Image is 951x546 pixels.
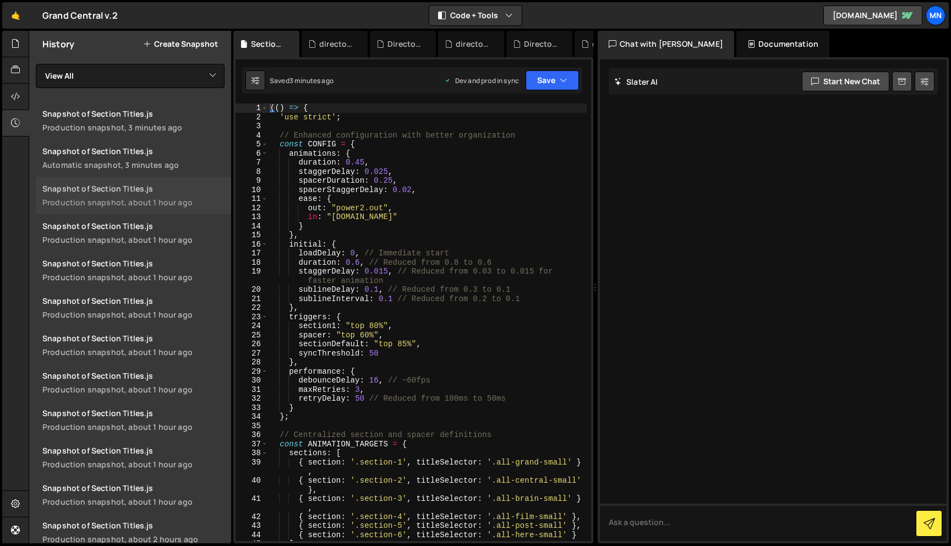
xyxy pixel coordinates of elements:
[526,70,579,90] button: Save
[42,146,225,156] div: Snapshot of Section Titles.js
[42,333,225,343] div: Snapshot of Section Titles.js
[36,177,231,214] a: Snapshot of Section Titles.js Production snapshot, about 1 hour ago
[42,408,225,418] div: Snapshot of Section Titles.js
[236,430,268,440] div: 36
[236,240,268,249] div: 16
[236,403,268,413] div: 33
[289,76,334,85] div: 3 minutes ago
[236,512,268,522] div: 42
[236,113,268,122] div: 2
[236,367,268,376] div: 29
[236,122,268,131] div: 3
[36,364,231,401] a: Snapshot of Section Titles.js Production snapshot, about 1 hour ago
[236,131,268,140] div: 4
[236,294,268,304] div: 21
[236,149,268,159] div: 6
[236,458,268,476] div: 39
[42,9,118,22] div: Grand Central v.2
[42,258,225,269] div: Snapshot of Section Titles.js
[42,370,225,381] div: Snapshot of Section Titles.js
[236,422,268,431] div: 35
[236,185,268,195] div: 10
[42,197,225,208] div: Production snapshot, about 1 hour ago
[36,139,231,177] a: Snapshot of Section Titles.js Automatic snapshot, 3 minutes ago
[251,39,286,50] div: Section Titles.js
[42,483,225,493] div: Snapshot of Section Titles.js
[524,39,559,50] div: Director Overlay System.js
[236,376,268,385] div: 30
[236,531,268,540] div: 44
[236,358,268,367] div: 28
[36,476,231,514] a: Snapshot of Section Titles.js Production snapshot, about 1 hour ago
[236,167,268,177] div: 8
[42,534,225,544] div: Production snapshot, about 2 hours ago
[42,422,225,432] div: Production snapshot, about 1 hour ago
[36,289,231,326] a: Snapshot of Section Titles.js Production snapshot, about 1 hour ago
[236,231,268,240] div: 15
[614,77,658,87] h2: Slater AI
[42,296,225,306] div: Snapshot of Section Titles.js
[42,122,225,133] div: Production snapshot, 3 minutes ago
[236,449,268,458] div: 38
[236,331,268,340] div: 25
[236,385,268,395] div: 31
[2,2,29,29] a: 🤙
[598,31,734,57] div: Chat with [PERSON_NAME]
[236,521,268,531] div: 43
[42,221,225,231] div: Snapshot of Section Titles.js
[36,252,231,289] a: Snapshot of Section Titles.js Production snapshot, about 1 hour ago
[429,6,522,25] button: Code + Tools
[42,384,225,395] div: Production snapshot, about 1 hour ago
[236,394,268,403] div: 32
[319,39,354,50] div: director-list-365.js
[444,76,519,85] div: Dev and prod in sync
[236,267,268,285] div: 19
[236,349,268,358] div: 27
[42,347,225,357] div: Production snapshot, about 1 hour ago
[42,272,225,282] div: Production snapshot, about 1 hour ago
[926,6,945,25] a: MN
[802,72,889,91] button: Start new chat
[236,176,268,185] div: 9
[42,496,225,507] div: Production snapshot, about 1 hour ago
[42,108,225,119] div: Snapshot of Section Titles.js
[36,102,231,139] a: Snapshot of Section Titles.js Production snapshot, 3 minutes ago
[42,38,74,50] h2: History
[42,309,225,320] div: Production snapshot, about 1 hour ago
[42,183,225,194] div: Snapshot of Section Titles.js
[36,439,231,476] a: Snapshot of Section Titles.js Production snapshot, about 1 hour ago
[236,303,268,313] div: 22
[36,214,231,252] a: Snapshot of Section Titles.js Production snapshot, about 1 hour ago
[236,340,268,349] div: 26
[36,326,231,364] a: Snapshot of Section Titles.js Production snapshot, about 1 hour ago
[236,140,268,149] div: 5
[236,158,268,167] div: 7
[42,520,225,531] div: Snapshot of Section Titles.js
[270,76,334,85] div: Saved
[236,194,268,204] div: 11
[42,459,225,469] div: Production snapshot, about 1 hour ago
[143,40,218,48] button: Create Snapshot
[236,494,268,512] div: 41
[236,103,268,113] div: 1
[736,31,829,57] div: Documentation
[236,321,268,331] div: 24
[42,234,225,245] div: Production snapshot, about 1 hour ago
[236,204,268,213] div: 12
[387,39,423,50] div: Director List (22.07).js
[456,39,491,50] div: director-gallery.js
[236,440,268,449] div: 37
[236,212,268,222] div: 13
[236,313,268,322] div: 23
[236,412,268,422] div: 34
[42,445,225,456] div: Snapshot of Section Titles.js
[236,249,268,258] div: 17
[42,160,225,170] div: Automatic snapshot, 3 minutes ago
[36,401,231,439] a: Snapshot of Section Titles.js Production snapshot, about 1 hour ago
[236,285,268,294] div: 20
[236,476,268,494] div: 40
[823,6,922,25] a: [DOMAIN_NAME]
[236,258,268,267] div: 18
[236,222,268,231] div: 14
